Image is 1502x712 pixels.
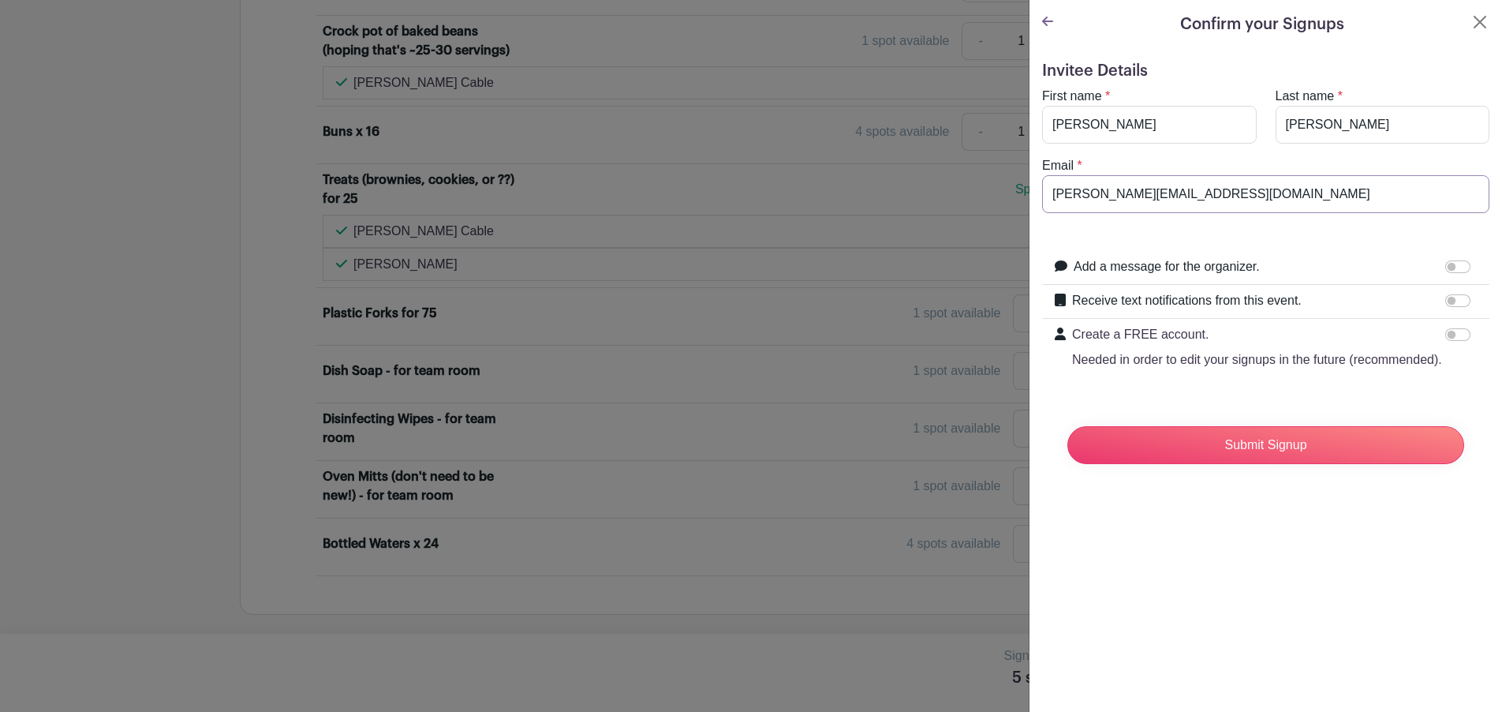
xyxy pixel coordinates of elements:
[1042,156,1074,175] label: Email
[1072,325,1442,344] p: Create a FREE account.
[1276,87,1335,106] label: Last name
[1180,13,1344,36] h5: Confirm your Signups
[1072,350,1442,369] p: Needed in order to edit your signups in the future (recommended).
[1042,87,1102,106] label: First name
[1470,13,1489,32] button: Close
[1067,426,1464,464] input: Submit Signup
[1074,257,1260,276] label: Add a message for the organizer.
[1072,291,1302,310] label: Receive text notifications from this event.
[1042,62,1489,81] h5: Invitee Details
